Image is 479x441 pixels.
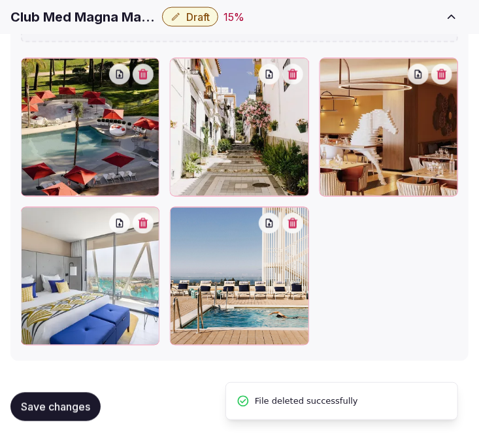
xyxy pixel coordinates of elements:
button: Toggle sidebar [435,3,469,31]
span: File deleted successfully [255,393,358,409]
span: Draft [186,10,210,24]
button: Draft [162,7,218,27]
div: club-med-magna-marbella.jpg [170,58,308,197]
h1: Club Med Magna Marbella [10,8,157,26]
button: 15% [223,9,244,25]
div: club-med-magna-marbella.jpg [21,58,159,197]
div: club-med-magna-marbella.jpg [21,207,159,346]
div: club-med-magna-marbella.jpg [170,207,308,346]
button: Save changes [10,393,101,421]
div: 15 % [223,9,244,25]
div: club-med-magna-marbella.jpg [320,58,458,197]
span: Save changes [21,400,90,414]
